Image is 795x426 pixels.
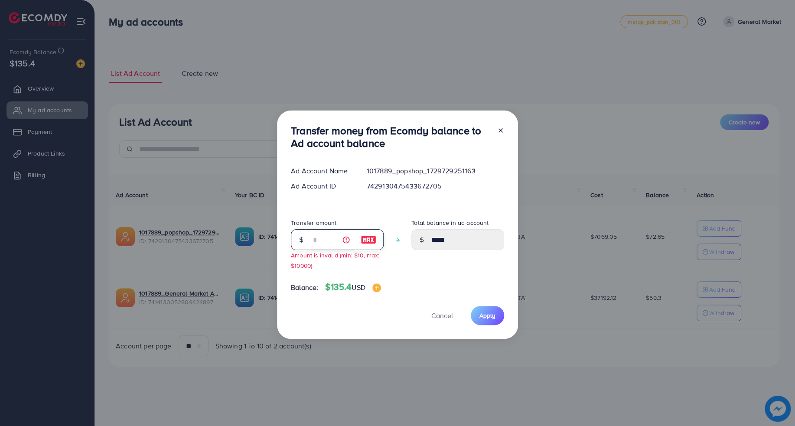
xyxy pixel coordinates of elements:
div: Ad Account Name [284,166,360,176]
span: USD [352,283,365,292]
h4: $135.4 [325,282,381,293]
span: Cancel [431,311,453,320]
button: Cancel [420,306,464,325]
div: Ad Account ID [284,181,360,191]
img: image [361,234,376,245]
span: Apply [479,311,495,320]
div: 7429130475433672705 [360,181,511,191]
span: Balance: [291,283,318,293]
div: 1017889_popshop_1729729251163 [360,166,511,176]
label: Total balance in ad account [411,218,489,227]
label: Transfer amount [291,218,336,227]
small: Amount is invalid (min: $10, max: $10000) [291,251,379,269]
button: Apply [471,306,504,325]
img: image [372,283,381,292]
h3: Transfer money from Ecomdy balance to Ad account balance [291,124,490,150]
